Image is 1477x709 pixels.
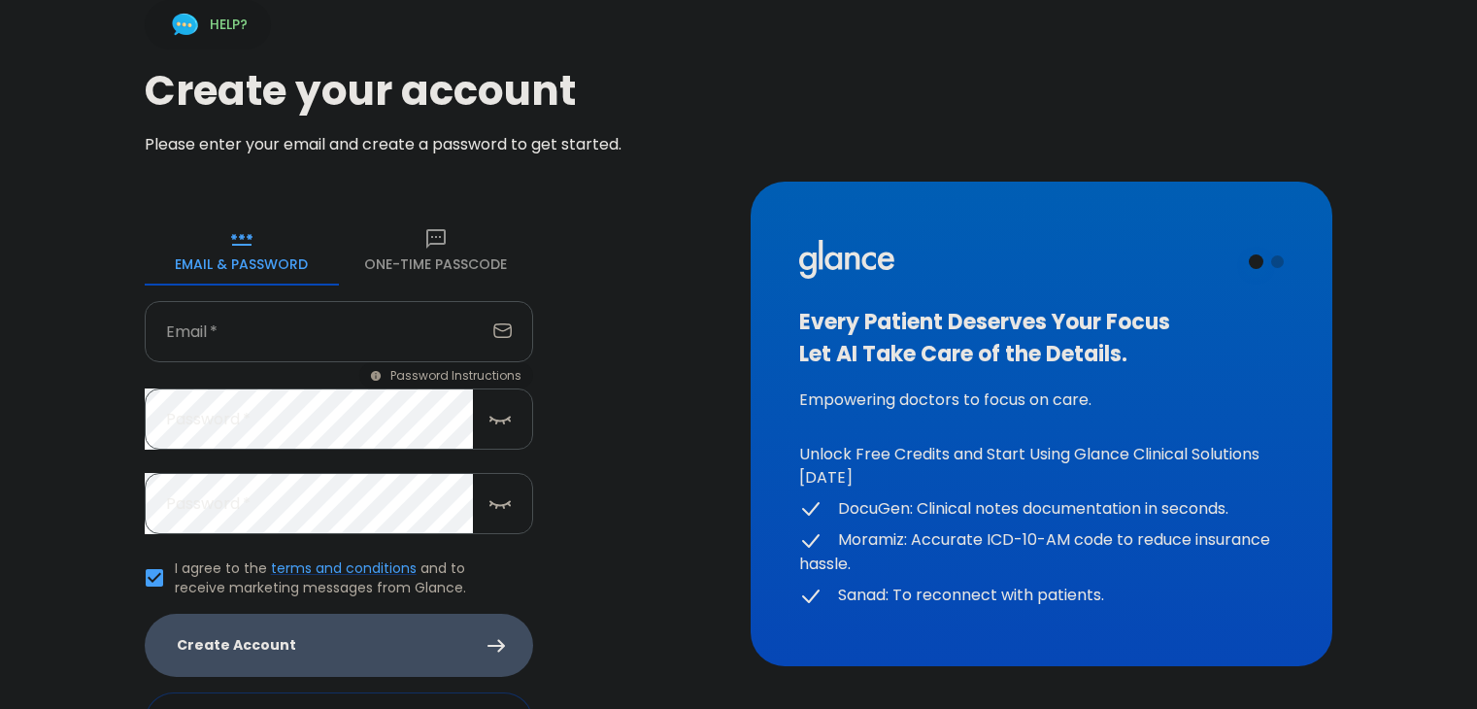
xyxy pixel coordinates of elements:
span: Password Instructions [390,366,521,386]
p: Empowering doctors to focus on care. [799,388,1285,412]
a: terms and conditions [271,558,417,578]
p: Please enter your email and create a password to get started. [145,133,727,156]
h3: Every Patient Deserves Your Focus Let AI Take Care of the Details. [799,306,1285,370]
p: I agree to the and to receive marketing messages from Glance. [175,558,518,597]
p: Unlock Free Credits and Start Using Glance Clinical Solutions [DATE] [799,443,1285,490]
button: Password Instructions [359,362,533,389]
h1: Create your account [145,67,727,115]
p: Moramiz: Accurate ICD-10-AM code to reduce insurance hassle. [799,528,1285,576]
input: your.email@example.com [145,301,486,362]
button: One-Time Passcode [339,216,533,286]
button: Email & Password [145,216,339,286]
p: DocuGen: Clinical notes documentation in seconds. [799,497,1285,522]
p: Sanad: To reconnect with patients. [799,584,1285,608]
img: Chat Support [168,8,202,42]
